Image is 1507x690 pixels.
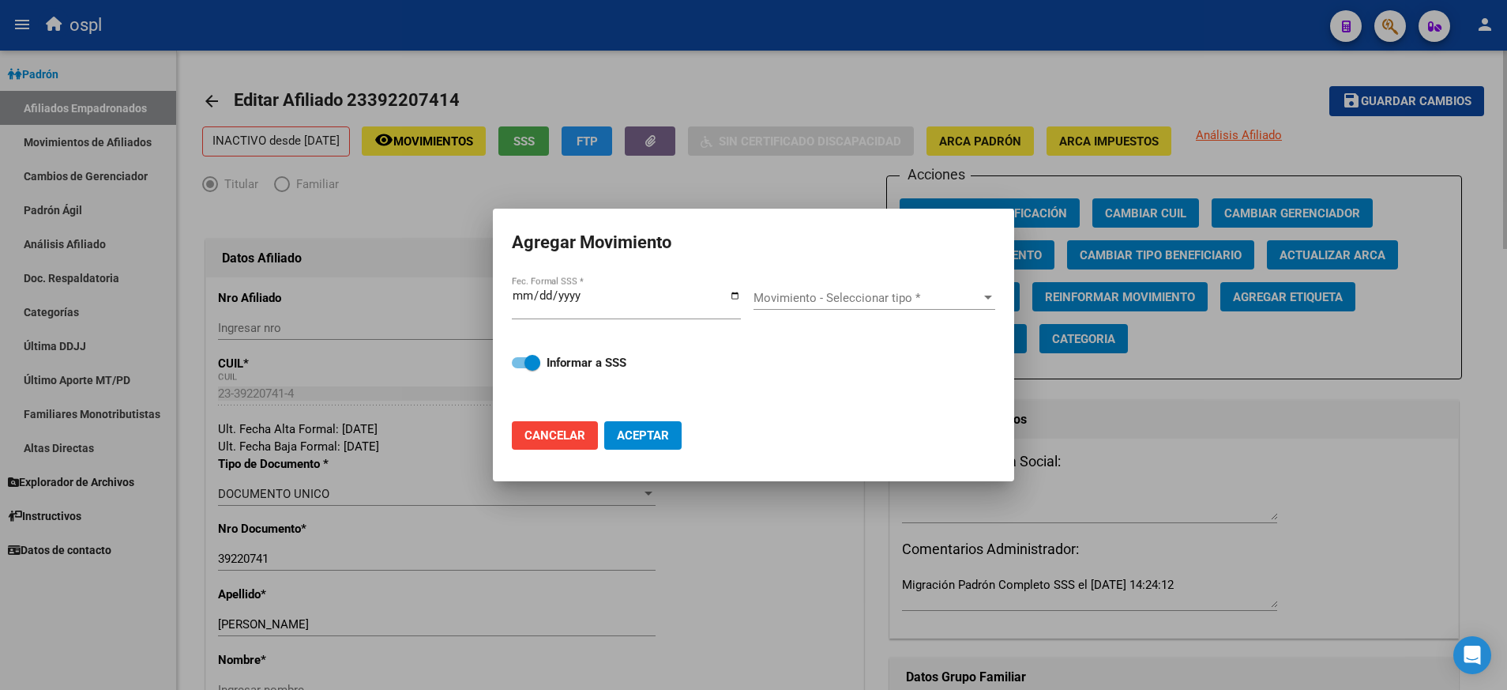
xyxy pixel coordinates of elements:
div: Open Intercom Messenger [1453,636,1491,674]
strong: Informar a SSS [547,356,626,370]
span: Aceptar [617,428,669,443]
button: Aceptar [604,421,682,450]
span: Cancelar [524,428,585,443]
button: Cancelar [512,421,598,450]
span: Movimiento - Seleccionar tipo * [753,291,981,305]
h2: Agregar Movimiento [512,228,995,258]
